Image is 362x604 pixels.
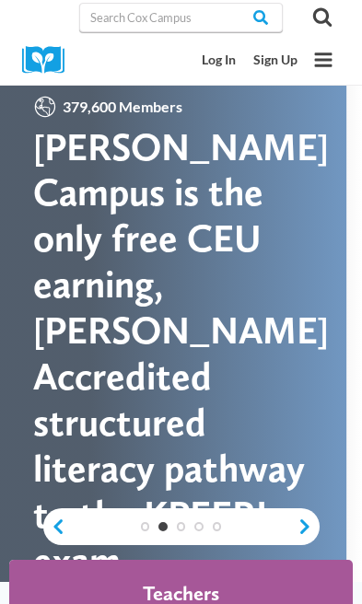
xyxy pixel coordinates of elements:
[193,44,244,76] a: Log In
[57,95,189,119] span: 379,600 Members
[22,46,77,75] img: Cox Campus
[244,44,306,76] a: Sign Up
[193,44,306,76] nav: Secondary Mobile Navigation
[33,124,329,584] div: [PERSON_NAME] Campus is the only free CEU earning, [PERSON_NAME] Accredited structured literacy p...
[307,43,340,76] button: Open menu
[79,3,283,32] input: Search Cox Campus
